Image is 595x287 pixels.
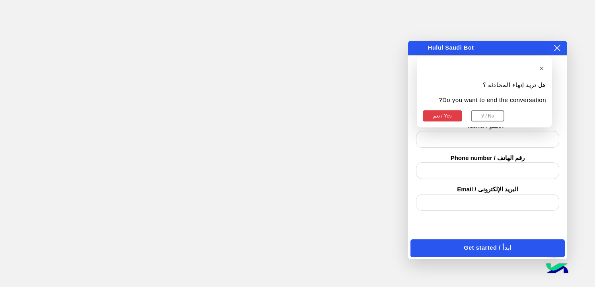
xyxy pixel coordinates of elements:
img: hulul-logo.png [543,255,571,283]
button: Get started / ابدأ [410,239,565,257]
p: هل تريد إنهاء المحادثة ؟ [483,81,546,90]
button: Close [553,44,561,52]
label: Phone number / رقم الهاتف [416,154,559,163]
button: لا / No [471,110,504,121]
button: نعم / Yes [423,110,462,121]
p: الرجاء إدخال البيانات التالية [416,107,559,116]
span: Get started / ابدأ [464,244,511,252]
span: Hulul Saudi Bot [428,44,474,51]
button: × [423,62,546,75]
label: Email / البريد الإلكترونى [416,185,559,194]
label: Name / الاسم [416,122,559,131]
p: Do you want to end the conversation? [439,96,546,105]
p: Please fill in the following information [416,98,559,107]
